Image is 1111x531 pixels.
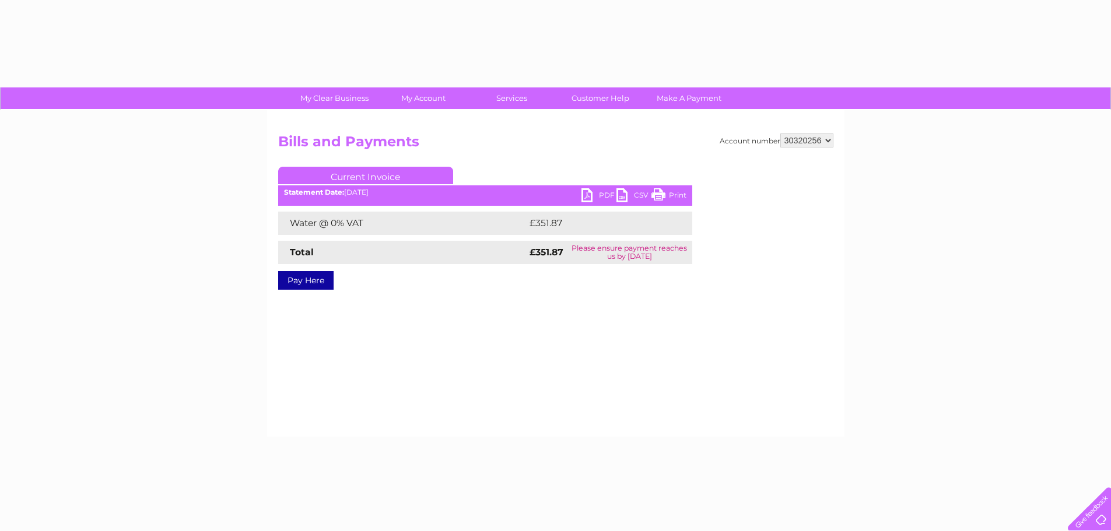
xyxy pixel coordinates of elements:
[530,247,563,258] strong: £351.87
[290,247,314,258] strong: Total
[278,167,453,184] a: Current Invoice
[527,212,671,235] td: £351.87
[552,87,649,109] a: Customer Help
[651,188,686,205] a: Print
[464,87,560,109] a: Services
[278,188,692,196] div: [DATE]
[567,241,692,264] td: Please ensure payment reaches us by [DATE]
[375,87,471,109] a: My Account
[641,87,737,109] a: Make A Payment
[278,271,334,290] a: Pay Here
[616,188,651,205] a: CSV
[581,188,616,205] a: PDF
[720,133,833,147] div: Account number
[286,87,383,109] a: My Clear Business
[278,212,527,235] td: Water @ 0% VAT
[284,188,344,196] b: Statement Date:
[278,133,833,156] h2: Bills and Payments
